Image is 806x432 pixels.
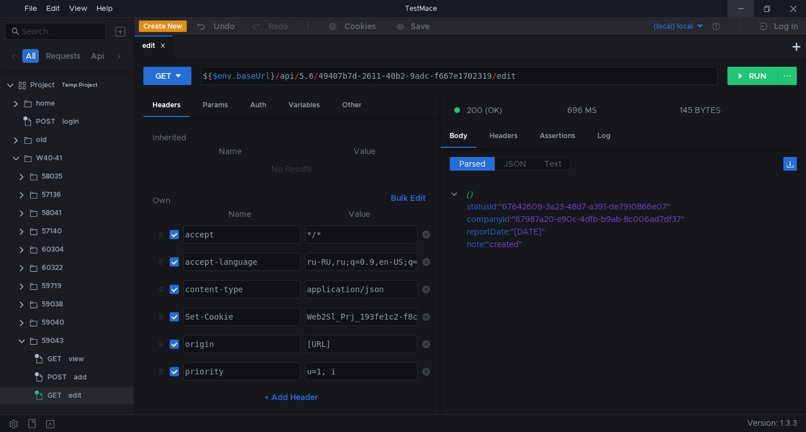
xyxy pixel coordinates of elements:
[143,95,190,117] div: Headers
[187,18,243,35] button: Undo
[467,225,508,238] div: reportDate
[544,159,562,169] span: Text
[480,126,527,147] div: Headers
[42,241,64,258] div: 60304
[162,144,298,158] th: Name
[727,67,778,85] button: RUN
[747,415,797,431] span: Version: 1.3.3
[511,225,783,238] div: "[DATE]"
[30,76,55,94] div: Project
[142,40,166,52] div: edit
[42,49,84,63] button: Requests
[411,22,430,30] div: Save
[300,207,418,221] th: Value
[243,18,296,35] button: Redo
[194,95,237,116] div: Params
[47,387,62,404] span: GET
[467,238,797,251] div: :
[567,105,596,115] div: 696 MS
[467,213,797,225] div: :
[467,225,797,238] div: :
[155,70,171,82] div: GET
[22,49,39,63] button: All
[512,213,783,225] div: "67987a20-e90c-4dfb-b9ab-8c006ad7df37"
[36,95,55,112] div: home
[143,67,191,85] button: GET
[214,19,235,33] div: Undo
[42,296,63,313] div: 59038
[153,193,386,207] h6: Own
[42,259,63,276] div: 60322
[467,200,496,213] div: statusId
[440,126,476,148] div: Body
[333,95,371,116] div: Other
[467,238,484,251] div: note
[466,188,780,200] div: {}
[625,17,704,35] button: (local) local
[69,387,82,404] div: edit
[386,191,430,205] button: Bulk Edit
[499,200,782,213] div: "67642609-3a23-48d7-a391-de7910866e07"
[47,369,67,386] span: POST
[74,369,87,386] div: add
[486,238,781,251] div: "created"
[42,223,62,240] div: 57140
[467,213,510,225] div: companyId
[653,21,693,32] div: (local) local
[87,49,108,63] button: Api
[680,105,721,115] div: 145 BYTES
[42,168,62,185] div: 58035
[36,113,55,130] span: POST
[268,19,288,33] div: Redo
[344,19,376,33] div: Cookies
[588,126,620,147] div: Log
[47,350,62,368] span: GET
[467,200,797,213] div: :
[260,390,323,404] button: + Add Header
[241,95,275,116] div: Auth
[531,126,584,147] div: Assertions
[467,104,502,116] span: 200 (OK)
[179,207,300,221] th: Name
[62,113,79,130] div: login
[271,164,312,174] nz-embed-empty: No Results
[36,150,62,167] div: W40-41
[36,131,47,148] div: old
[139,21,187,32] button: Create New
[774,19,798,33] div: Log In
[69,350,84,368] div: view
[42,277,62,294] div: 59719
[22,25,99,38] input: Search...
[62,76,98,94] div: Temp Project
[42,332,63,349] div: 59043
[279,95,329,116] div: Variables
[459,159,486,169] span: Parsed
[153,131,430,144] h6: Inherited
[42,204,62,221] div: 58041
[504,159,526,169] span: JSON
[42,314,64,331] div: 59040
[42,186,61,203] div: 57136
[298,144,430,158] th: Value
